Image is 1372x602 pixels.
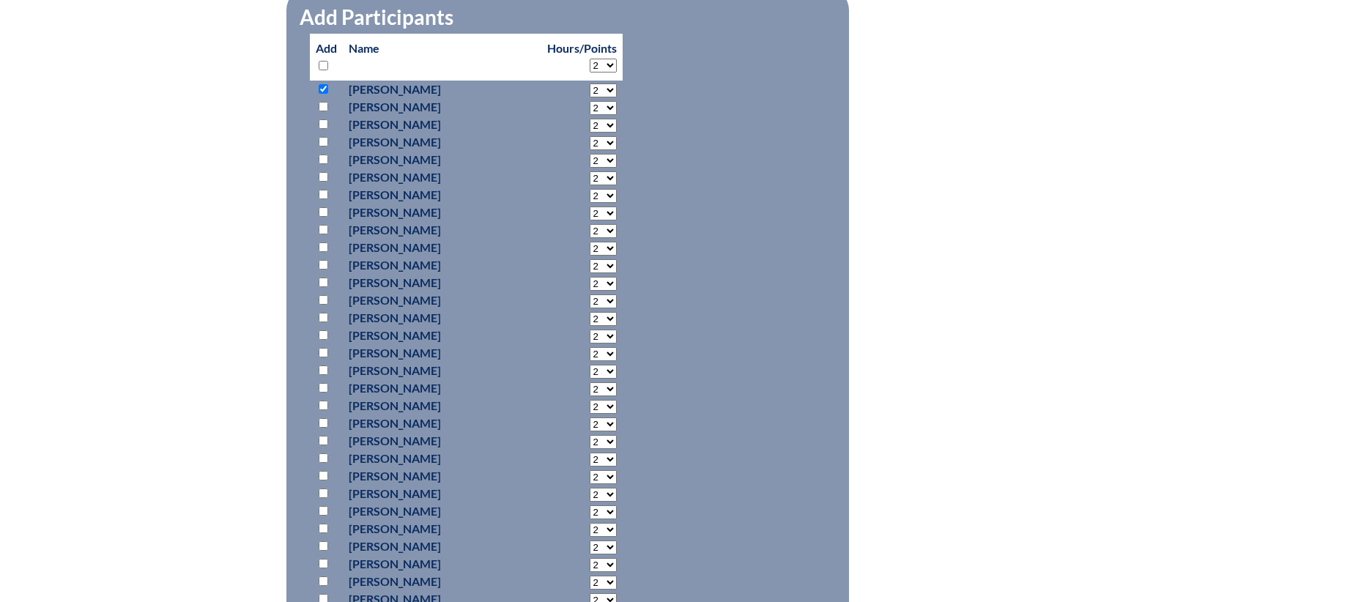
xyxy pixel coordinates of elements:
[349,538,535,555] p: [PERSON_NAME]
[349,133,535,151] p: [PERSON_NAME]
[349,98,535,116] p: [PERSON_NAME]
[349,151,535,168] p: [PERSON_NAME]
[349,327,535,344] p: [PERSON_NAME]
[349,555,535,573] p: [PERSON_NAME]
[349,450,535,467] p: [PERSON_NAME]
[349,379,535,397] p: [PERSON_NAME]
[349,168,535,186] p: [PERSON_NAME]
[349,362,535,379] p: [PERSON_NAME]
[316,40,337,75] p: Add
[349,291,535,309] p: [PERSON_NAME]
[349,204,535,221] p: [PERSON_NAME]
[349,116,535,133] p: [PERSON_NAME]
[349,520,535,538] p: [PERSON_NAME]
[349,344,535,362] p: [PERSON_NAME]
[349,397,535,415] p: [PERSON_NAME]
[349,274,535,291] p: [PERSON_NAME]
[349,239,535,256] p: [PERSON_NAME]
[349,415,535,432] p: [PERSON_NAME]
[349,81,535,98] p: [PERSON_NAME]
[349,186,535,204] p: [PERSON_NAME]
[349,309,535,327] p: [PERSON_NAME]
[349,485,535,502] p: [PERSON_NAME]
[547,40,617,57] p: Hours/Points
[349,502,535,520] p: [PERSON_NAME]
[349,40,535,57] p: Name
[349,432,535,450] p: [PERSON_NAME]
[298,4,455,29] legend: Add Participants
[349,256,535,274] p: [PERSON_NAME]
[349,221,535,239] p: [PERSON_NAME]
[349,573,535,590] p: [PERSON_NAME]
[349,467,535,485] p: [PERSON_NAME]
